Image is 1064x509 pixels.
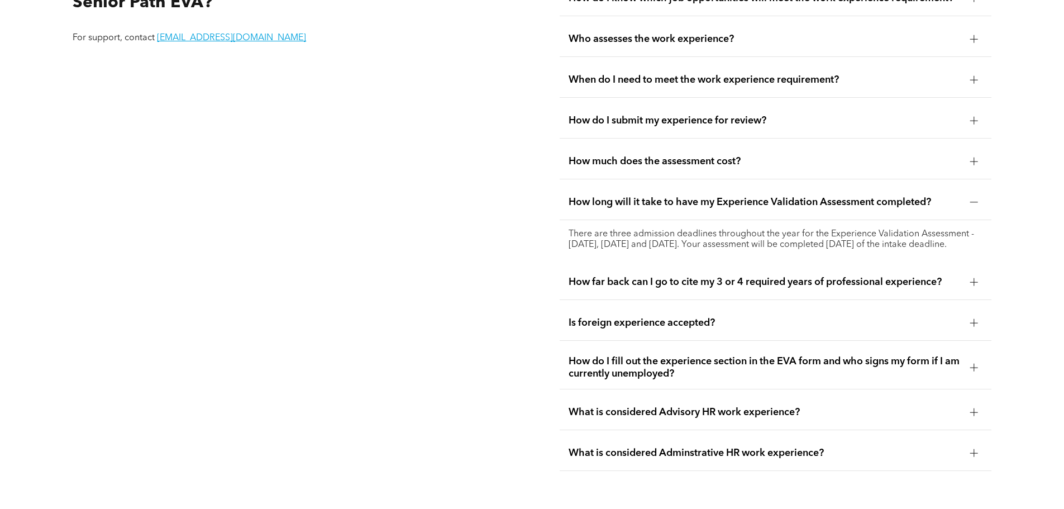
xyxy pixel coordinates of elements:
[569,276,961,288] span: How far back can I go to cite my 3 or 4 required years of professional experience?
[569,33,961,45] span: Who assesses the work experience?
[73,34,155,42] span: For support, contact
[569,229,982,250] p: There are three admission deadlines throughout the year for the Experience Validation Assessment ...
[569,74,961,86] span: When do I need to meet the work experience requirement?
[569,406,961,418] span: What is considered Advisory HR work experience?
[569,196,961,208] span: How long will it take to have my Experience Validation Assessment completed?
[569,155,961,168] span: How much does the assessment cost?
[569,355,961,380] span: How do I fill out the experience section in the EVA form and who signs my form if I am currently ...
[157,34,306,42] a: [EMAIL_ADDRESS][DOMAIN_NAME]
[569,115,961,127] span: How do I submit my experience for review?
[569,447,961,459] span: What is considered Adminstrative HR work experience?
[569,317,961,329] span: Is foreign experience accepted?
